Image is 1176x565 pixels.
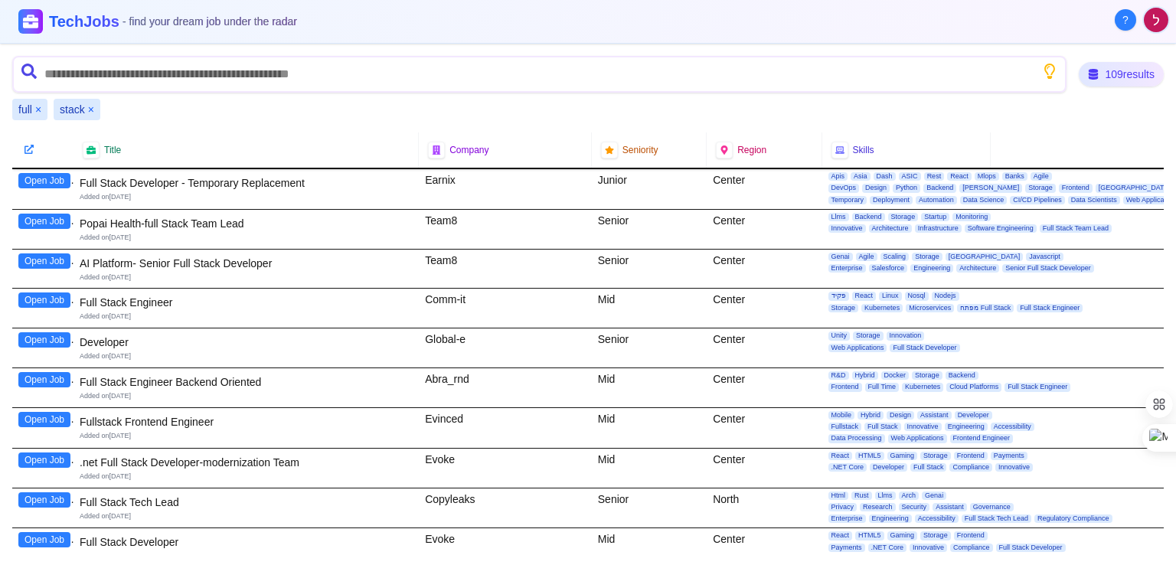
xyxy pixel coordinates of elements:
[1017,304,1083,312] span: Full Stack Engineer
[80,312,413,322] div: Added on [DATE]
[861,304,903,312] span: Kubernetes
[1026,253,1063,261] span: Javascript
[965,224,1037,233] span: Software Engineering
[1122,12,1129,28] span: ?
[828,423,862,431] span: Fullstack
[592,488,707,528] div: Senior
[80,551,413,561] div: Added on [DATE]
[1002,264,1094,273] span: Senior Full Stack Developer
[592,289,707,328] div: Mid
[916,196,957,204] span: Automation
[893,184,920,192] span: Python
[864,423,901,431] span: Full Stack
[922,492,946,500] span: Genai
[954,531,988,540] span: Frontend
[1034,514,1112,523] span: Regulatory Compliance
[862,184,890,192] span: Design
[996,544,1066,552] span: Full Stack Developer
[853,331,884,340] span: Storage
[80,455,413,470] div: .net Full Stack Developer-modernization Team
[1115,9,1136,31] button: About Techjobs
[828,331,851,340] span: Unity
[955,411,992,420] span: Developer
[949,463,992,472] span: Compliance
[1096,184,1174,192] span: [GEOGRAPHIC_DATA]
[419,368,592,407] div: Abra_rnd
[828,411,855,420] span: Mobile
[828,344,887,352] span: Web Applications
[950,434,1014,443] span: Frontend Engineer
[899,172,921,181] span: ASIC
[857,411,884,420] span: Hybrid
[18,253,70,269] button: Open Job
[915,514,959,523] span: Accessibility
[1059,184,1093,192] span: Frontend
[80,216,413,231] div: Popai Health-full Stack Team Lead
[60,102,85,117] span: stack
[18,332,70,348] button: Open Job
[855,452,884,460] span: HTML5
[1025,184,1056,192] span: Storage
[828,172,848,181] span: Apis
[906,304,954,312] span: Microservices
[869,264,908,273] span: Salesforce
[890,344,959,352] span: Full Stack Developer
[707,169,822,209] div: Center
[80,431,413,441] div: Added on [DATE]
[852,213,885,221] span: Backend
[912,253,942,261] span: Storage
[904,423,942,431] span: Innovative
[879,292,902,300] span: Linux
[902,383,943,391] span: Kubernetes
[828,463,867,472] span: .NET Core
[592,328,707,367] div: Senior
[122,15,297,28] span: - find your dream job under the radar
[419,449,592,488] div: Evoke
[946,371,978,380] span: Backend
[104,144,121,156] span: Title
[910,463,947,472] span: Full Stack
[856,253,877,261] span: Agile
[592,368,707,407] div: Mid
[80,391,413,401] div: Added on [DATE]
[80,192,413,202] div: Added on [DATE]
[910,264,953,273] span: Engineering
[946,383,1001,391] span: Cloud Platforms
[962,514,1031,523] span: Full Stack Tech Lead
[905,292,929,300] span: Nosql
[828,452,853,460] span: React
[737,144,766,156] span: Region
[887,331,925,340] span: Innovation
[80,511,413,521] div: Added on [DATE]
[920,531,951,540] span: Storage
[828,292,849,300] span: פקיד
[419,408,592,448] div: Evinced
[592,449,707,488] div: Mid
[887,411,914,420] span: Design
[870,196,913,204] span: Deployment
[419,488,592,528] div: Copyleaks
[622,144,658,156] span: Seniority
[707,408,822,448] div: Center
[954,452,988,460] span: Frontend
[707,368,822,407] div: Center
[1004,383,1070,391] span: Full Stack Engineer
[18,492,70,508] button: Open Job
[80,256,413,271] div: AI Platform- Senior Full Stack Developer
[80,472,413,482] div: Added on [DATE]
[865,383,900,391] span: Full Time
[18,532,70,547] button: Open Job
[80,351,413,361] div: Added on [DATE]
[881,371,910,380] span: Docker
[887,452,918,460] span: Gaming
[917,411,952,420] span: Assistant
[888,213,919,221] span: Storage
[828,492,849,500] span: Html
[975,172,999,181] span: Mlops
[912,371,942,380] span: Storage
[828,371,849,380] span: R&D
[869,514,912,523] span: Engineering
[419,210,592,249] div: Team8
[707,210,822,249] div: Center
[449,144,488,156] span: Company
